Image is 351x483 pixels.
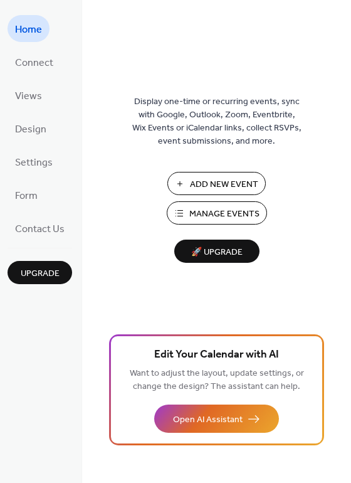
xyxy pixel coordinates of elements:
[8,215,72,242] a: Contact Us
[8,15,50,42] a: Home
[189,208,259,221] span: Manage Events
[132,95,301,148] span: Display one-time or recurring events, sync with Google, Outlook, Zoom, Eventbrite, Wix Events or ...
[173,413,243,427] span: Open AI Assistant
[154,346,279,364] span: Edit Your Calendar with AI
[167,172,266,195] button: Add New Event
[15,53,53,73] span: Connect
[8,82,50,109] a: Views
[130,365,304,395] span: Want to adjust the layout, update settings, or change the design? The assistant can help.
[190,178,258,191] span: Add New Event
[15,220,65,239] span: Contact Us
[8,181,45,208] a: Form
[15,87,42,106] span: Views
[167,201,267,225] button: Manage Events
[15,120,46,139] span: Design
[8,261,72,284] button: Upgrade
[8,115,54,142] a: Design
[15,20,42,40] span: Home
[8,48,61,75] a: Connect
[182,244,252,261] span: 🚀 Upgrade
[21,267,60,280] span: Upgrade
[154,405,279,433] button: Open AI Assistant
[174,240,259,263] button: 🚀 Upgrade
[15,153,53,172] span: Settings
[8,148,60,175] a: Settings
[15,186,38,206] span: Form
